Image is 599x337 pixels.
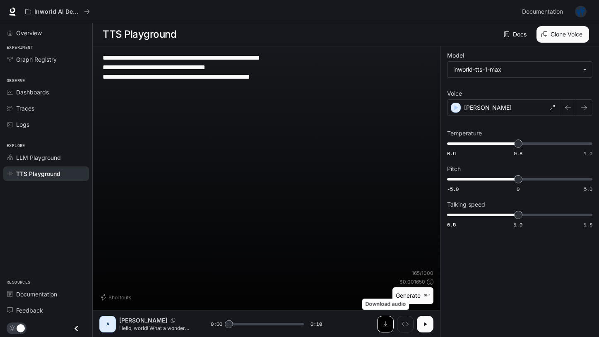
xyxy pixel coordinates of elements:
[447,185,459,193] span: -5.0
[16,55,57,64] span: Graph Registry
[99,291,135,304] button: Shortcuts
[3,303,89,318] a: Feedback
[310,320,322,328] span: 0:10
[517,185,520,193] span: 0
[575,6,587,17] img: User avatar
[447,150,456,157] span: 0.6
[519,3,569,20] a: Documentation
[119,325,191,332] p: Hello, world! What a wonderful day for drinking DELAH coffee it’s a warm hug in a cup. It wakes m...
[3,150,89,165] a: LLM Playground
[3,26,89,40] a: Overview
[16,153,61,162] span: LLM Playground
[211,320,222,328] span: 0:00
[103,26,176,43] h1: TTS Playground
[514,221,522,228] span: 1.0
[584,185,592,193] span: 5.0
[119,316,167,325] p: [PERSON_NAME]
[447,62,592,77] div: inworld-tts-1-max
[464,104,512,112] p: [PERSON_NAME]
[397,316,414,332] button: Inspect
[447,91,462,96] p: Voice
[16,104,34,113] span: Traces
[101,318,114,331] div: A
[447,202,485,207] p: Talking speed
[584,150,592,157] span: 1.0
[16,29,42,37] span: Overview
[16,290,57,298] span: Documentation
[573,3,589,20] button: User avatar
[399,278,425,285] p: $ 0.001650
[34,8,81,15] p: Inworld AI Demos
[3,52,89,67] a: Graph Registry
[16,306,43,315] span: Feedback
[3,287,89,301] a: Documentation
[447,53,464,58] p: Model
[514,150,522,157] span: 0.8
[3,166,89,181] a: TTS Playground
[502,26,530,43] a: Docs
[447,166,461,172] p: Pitch
[3,101,89,116] a: Traces
[447,221,456,228] span: 0.5
[167,318,179,323] button: Copy Voice ID
[453,65,579,74] div: inworld-tts-1-max
[16,120,29,129] span: Logs
[17,323,25,332] span: Dark mode toggle
[16,169,60,178] span: TTS Playground
[584,221,592,228] span: 1.5
[22,3,94,20] button: All workspaces
[362,299,409,310] div: Download audio
[67,320,86,337] button: Close drawer
[392,287,433,304] button: Generate⌘⏎
[447,130,482,136] p: Temperature
[377,316,394,332] button: Download audio
[424,293,430,298] p: ⌘⏎
[522,7,563,17] span: Documentation
[536,26,589,43] button: Clone Voice
[3,85,89,99] a: Dashboards
[3,117,89,132] a: Logs
[16,88,49,96] span: Dashboards
[412,270,433,277] p: 165 / 1000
